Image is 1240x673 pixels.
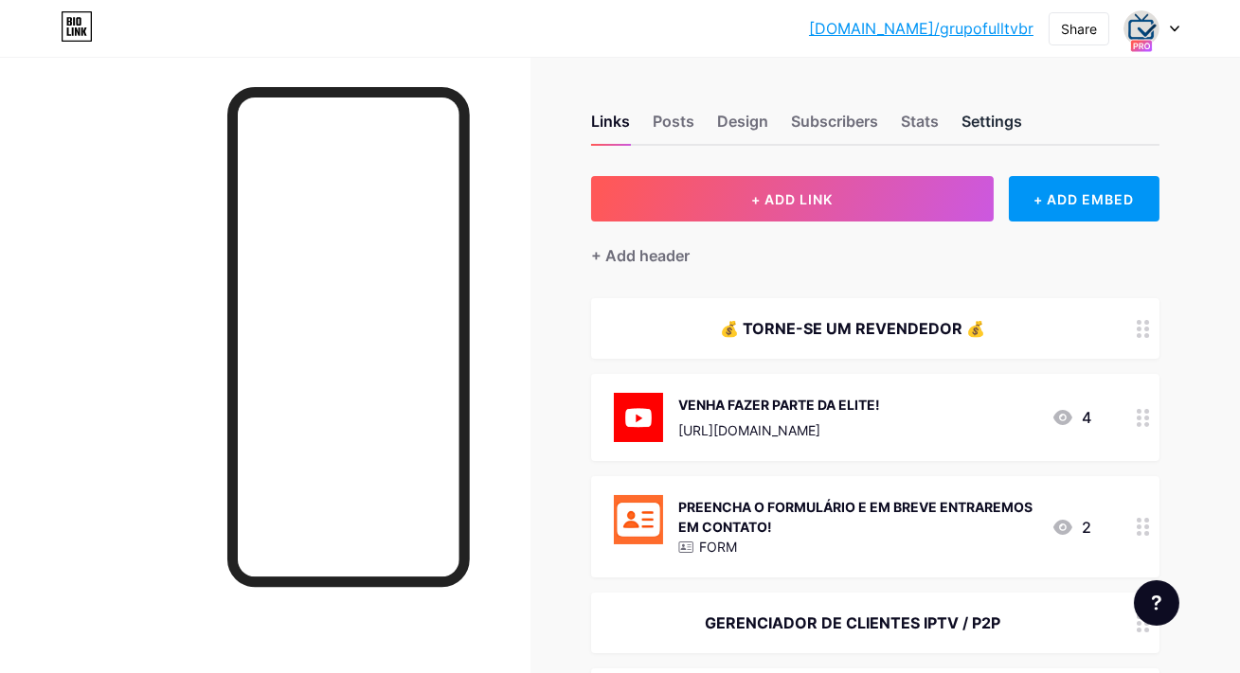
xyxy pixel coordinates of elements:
[751,191,833,207] span: + ADD LINK
[678,395,880,415] div: VENHA FAZER PARTE DA ELITE!
[901,110,939,144] div: Stats
[653,110,694,144] div: Posts
[809,17,1033,40] a: [DOMAIN_NAME]/grupofulltvbr
[591,244,690,267] div: + Add header
[678,497,1036,537] div: PREENCHA O FORMULÁRIO E EM BREVE ENTRAREMOS EM CONTATO!
[614,495,663,544] img: PREENCHA O FORMULÁRIO E EM BREVE ENTRAREMOS EM CONTATO!
[614,611,1091,634] div: GERENCIADOR DE CLIENTES IPTV / P2P
[791,110,878,144] div: Subscribers
[591,176,994,221] button: + ADD LINK
[591,110,630,144] div: Links
[614,393,663,442] img: VENHA FAZER PARTE DA ELITE!
[699,537,737,557] p: FORM
[717,110,768,144] div: Design
[1123,10,1159,46] img: grupofulltvbr
[1051,516,1091,539] div: 2
[1061,19,1097,39] div: Share
[961,110,1022,144] div: Settings
[1051,406,1091,429] div: 4
[614,317,1091,340] div: 💰 TORNE-SE UM REVENDEDOR 💰
[678,420,880,440] div: [URL][DOMAIN_NAME]
[1009,176,1159,221] div: + ADD EMBED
